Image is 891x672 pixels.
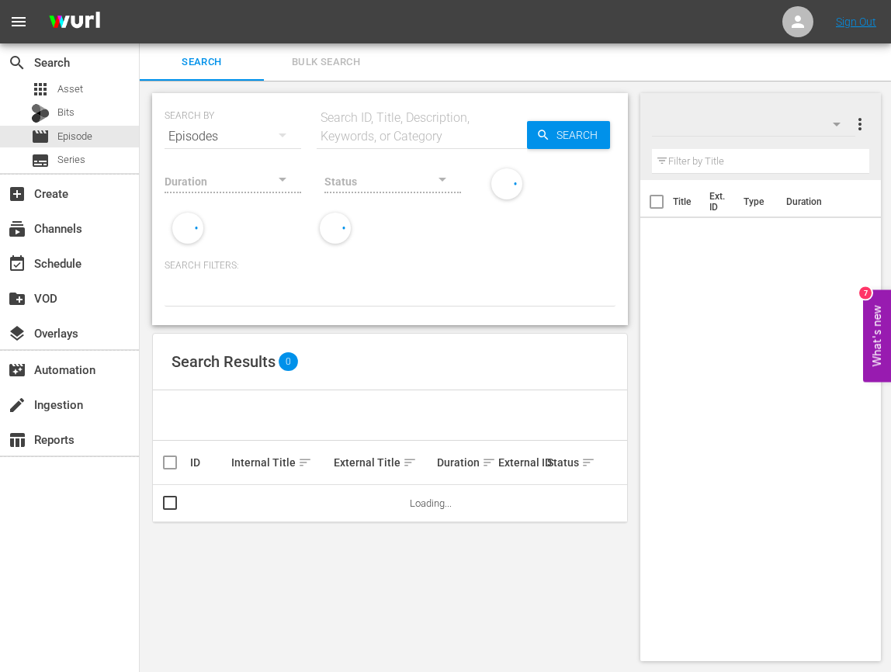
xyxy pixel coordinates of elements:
[57,129,92,144] span: Episode
[851,115,869,133] span: more_vert
[777,180,870,223] th: Duration
[9,12,28,31] span: menu
[149,54,255,71] span: Search
[231,453,329,472] div: Internal Title
[57,105,75,120] span: Bits
[8,220,26,238] span: Channels
[547,453,584,472] div: Status
[550,121,610,149] span: Search
[31,104,50,123] div: Bits
[410,497,452,509] span: Loading...
[8,289,26,308] span: VOD
[317,109,527,146] div: Search ID, Title, Description, Keywords, or Category
[8,324,26,343] span: Overlays
[172,352,276,371] span: Search Results
[8,54,26,72] span: Search
[37,4,112,40] img: ans4CAIJ8jUAAAAAAAAAAAAAAAAAAAAAAAAgQb4GAAAAAAAAAAAAAAAAAAAAAAAAJMjXAAAAAAAAAAAAAAAAAAAAAAAAgAT5G...
[298,456,312,469] span: sort
[581,456,595,469] span: sort
[851,106,869,143] button: more_vert
[31,127,50,146] span: Episode
[498,456,543,469] div: External ID
[57,152,85,168] span: Series
[863,290,891,383] button: Open Feedback Widget
[8,396,26,414] span: Ingestion
[165,115,301,158] div: Episodes
[859,287,872,300] div: 7
[8,431,26,449] span: Reports
[57,81,83,97] span: Asset
[836,16,876,28] a: Sign Out
[279,352,298,371] span: 0
[273,54,379,71] span: Bulk Search
[403,456,417,469] span: sort
[673,180,700,223] th: Title
[437,453,494,472] div: Duration
[8,361,26,379] span: Automation
[482,456,496,469] span: sort
[527,121,610,149] button: Search
[700,180,734,223] th: Ext. ID
[734,180,777,223] th: Type
[8,255,26,273] span: Schedule
[334,453,432,472] div: External Title
[31,80,50,99] span: Asset
[165,259,615,272] p: Search Filters:
[190,456,227,469] div: ID
[8,185,26,203] span: add_box
[31,151,50,170] span: Series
